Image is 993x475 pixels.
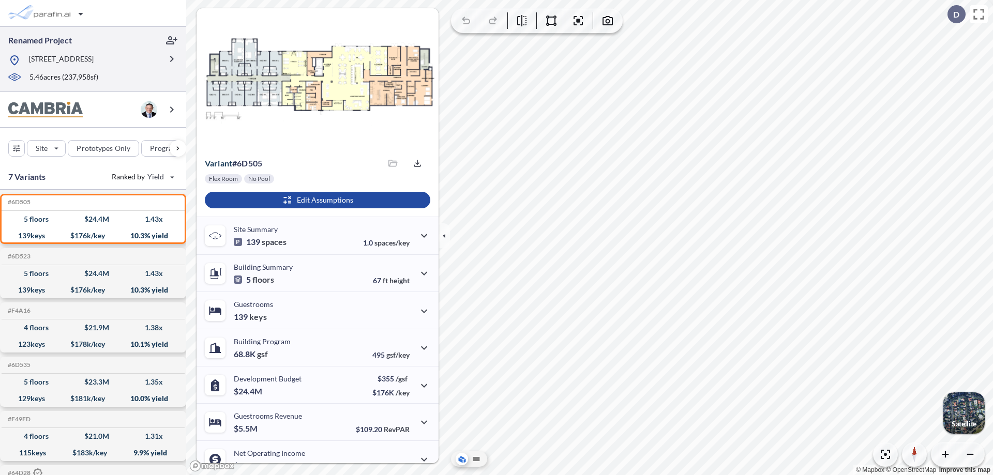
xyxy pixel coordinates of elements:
p: D [953,10,959,19]
p: Guestrooms Revenue [234,411,302,420]
p: 45.0% [366,462,410,471]
span: spaces/key [374,238,410,247]
p: [STREET_ADDRESS] [29,54,94,67]
p: View Floorplans [223,129,277,137]
p: Flex Room [209,175,238,183]
p: Site Summary [234,225,278,234]
p: 7 Variants [8,171,46,183]
p: No Pool [248,175,270,183]
p: Building Summary [234,263,293,271]
a: Mapbox [856,466,884,473]
span: spaces [262,237,287,247]
span: floors [252,274,274,285]
p: Guestrooms [234,300,273,309]
p: 68.8K [234,349,268,359]
span: margin [387,462,410,471]
p: 5 [234,274,274,285]
h5: Click to copy the code [6,361,31,369]
span: gsf/key [386,350,410,359]
a: Improve this map [939,466,990,473]
button: Edit Assumptions [205,192,430,208]
p: $5.5M [234,423,259,434]
button: Site [27,140,66,157]
p: $355 [372,374,410,383]
button: Prototypes Only [68,140,139,157]
p: $24.4M [234,386,264,396]
p: Edit Assumptions [297,195,353,205]
span: Yield [147,172,164,182]
img: Switcher Image [943,392,985,434]
img: user logo [141,101,157,118]
button: Site Plan [470,453,483,465]
p: 139 [234,312,267,322]
h5: Click to copy the code [6,307,31,314]
p: Site [36,143,48,154]
p: $2.5M [234,461,259,471]
p: Net Operating Income [234,449,305,457]
p: 1.0 [363,238,410,247]
button: Switcher ImageSatellite [943,392,985,434]
p: Renamed Project [8,35,72,46]
span: height [389,276,410,285]
p: 5.46 acres ( 237,958 sf) [29,72,98,83]
button: Ranked by Yield [103,168,181,185]
span: keys [249,312,267,322]
p: Development Budget [234,374,302,383]
p: Building Program [234,337,291,346]
p: Program [150,143,179,154]
a: Mapbox homepage [189,460,235,472]
p: Prototypes Only [77,143,130,154]
h5: Click to copy the code [6,416,31,423]
span: /gsf [396,374,408,383]
p: Satellite [952,420,976,428]
span: /key [396,388,410,397]
button: Aerial View [456,453,468,465]
a: OpenStreetMap [886,466,936,473]
p: $109.20 [356,425,410,434]
h5: Click to copy the code [6,253,31,260]
span: gsf [257,349,268,359]
p: # 6d505 [205,158,262,168]
p: 495 [372,350,410,359]
span: RevPAR [384,425,410,434]
span: Variant [205,158,232,168]
p: $176K [372,388,410,397]
button: Program [141,140,197,157]
p: 67 [373,276,410,285]
h5: Click to copy the code [6,198,31,206]
span: ft [383,276,388,285]
p: 139 [234,237,287,247]
img: BrandImage [8,102,83,118]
